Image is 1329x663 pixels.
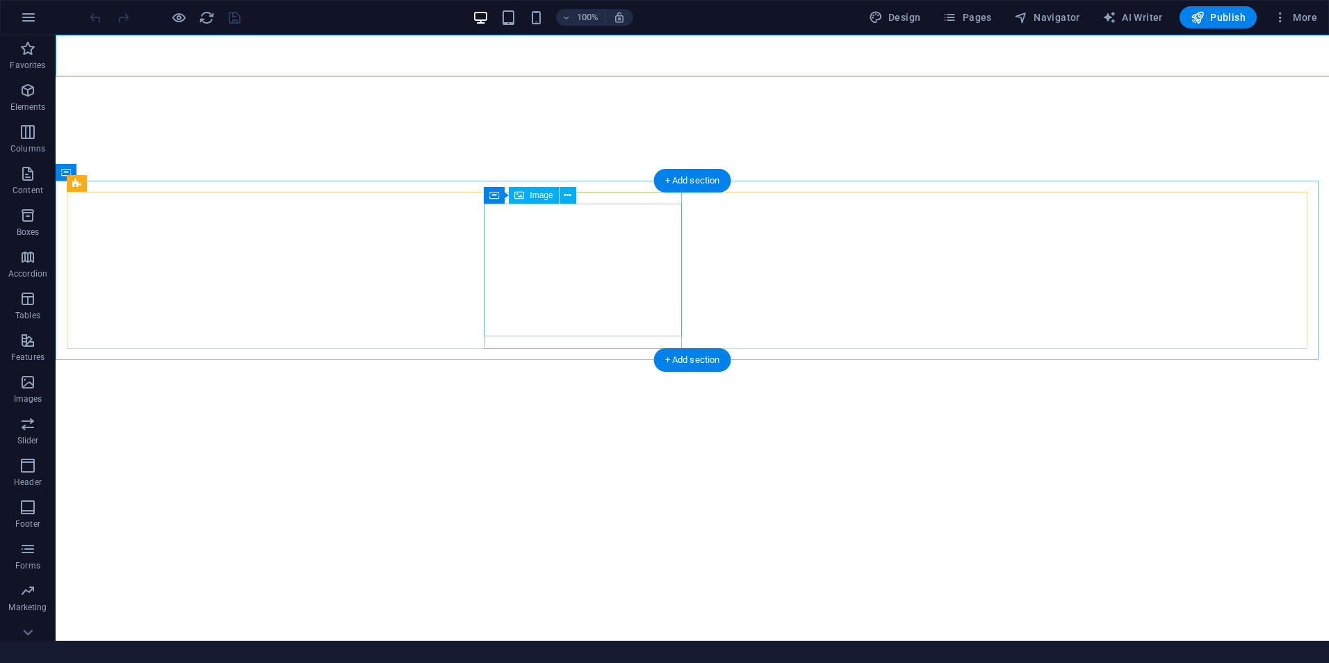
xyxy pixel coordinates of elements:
[1273,10,1317,24] span: More
[863,6,927,28] div: Design (Ctrl+Alt+Y)
[1180,6,1257,28] button: Publish
[1102,10,1163,24] span: AI Writer
[869,10,921,24] span: Design
[613,11,626,24] i: On resize automatically adjust zoom level to fit chosen device.
[556,9,605,26] button: 100%
[1009,6,1086,28] button: Navigator
[1268,6,1323,28] button: More
[530,191,553,199] span: Image
[654,169,731,193] div: + Add section
[1014,10,1080,24] span: Navigator
[577,9,599,26] h6: 100%
[654,348,731,372] div: + Add section
[17,435,39,446] p: Slider
[1097,6,1168,28] button: AI Writer
[937,6,997,28] button: Pages
[14,393,42,404] p: Images
[15,560,40,571] p: Forms
[15,518,40,530] p: Footer
[198,9,215,26] button: reload
[14,477,42,488] p: Header
[10,143,45,154] p: Columns
[11,352,44,363] p: Features
[17,227,40,238] p: Boxes
[10,60,45,71] p: Favorites
[8,602,47,613] p: Marketing
[199,10,215,26] i: Reload page
[170,9,187,26] button: Click here to leave preview mode and continue editing
[13,185,43,196] p: Content
[863,6,927,28] button: Design
[10,101,46,113] p: Elements
[8,268,47,279] p: Accordion
[943,10,991,24] span: Pages
[1191,10,1246,24] span: Publish
[15,310,40,321] p: Tables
